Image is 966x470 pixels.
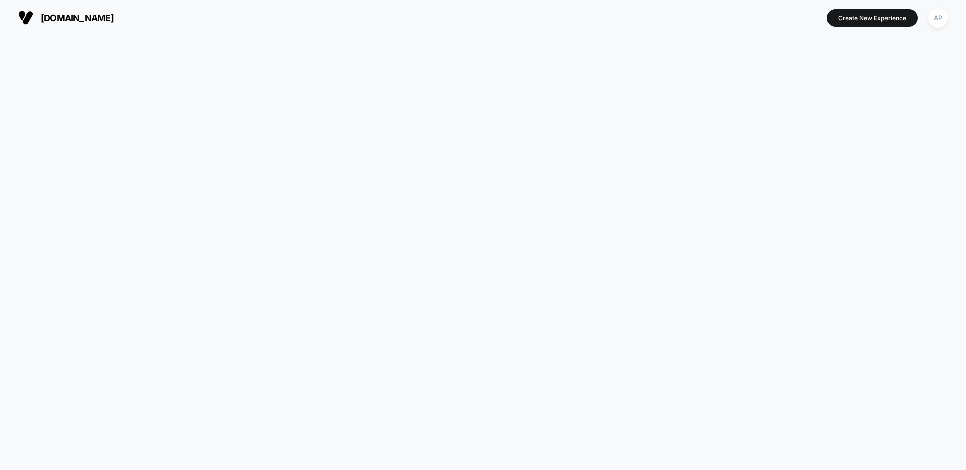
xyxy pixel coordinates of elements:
div: AP [928,8,948,28]
img: Visually logo [18,10,33,25]
span: [DOMAIN_NAME] [41,13,114,23]
button: Create New Experience [827,9,918,27]
button: AP [925,8,951,28]
button: [DOMAIN_NAME] [15,10,117,26]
